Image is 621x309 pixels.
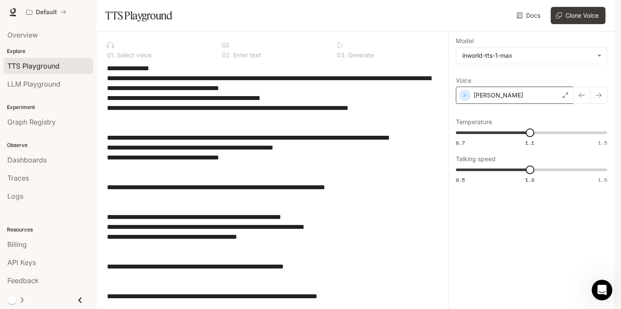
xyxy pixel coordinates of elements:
[456,139,465,147] span: 0.7
[456,119,492,125] p: Temperature
[551,7,605,24] button: Clone Voice
[346,52,374,58] p: Generate
[456,38,474,44] p: Model
[598,176,607,184] span: 1.5
[107,52,115,58] p: 0 1 .
[515,7,544,24] a: Docs
[456,156,496,162] p: Talking speed
[36,9,57,16] p: Default
[22,3,70,21] button: All workspaces
[232,52,261,58] p: Enter text
[592,280,612,300] iframe: Intercom live chat
[115,52,151,58] p: Select voice
[456,47,607,64] div: inworld-tts-1-max
[456,78,471,84] p: Voice
[598,139,607,147] span: 1.5
[337,52,346,58] p: 0 3 .
[456,176,465,184] span: 0.5
[462,51,593,60] div: inworld-tts-1-max
[525,139,534,147] span: 1.1
[222,52,232,58] p: 0 2 .
[474,91,523,100] p: [PERSON_NAME]
[105,7,172,24] h1: TTS Playground
[525,176,534,184] span: 1.0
